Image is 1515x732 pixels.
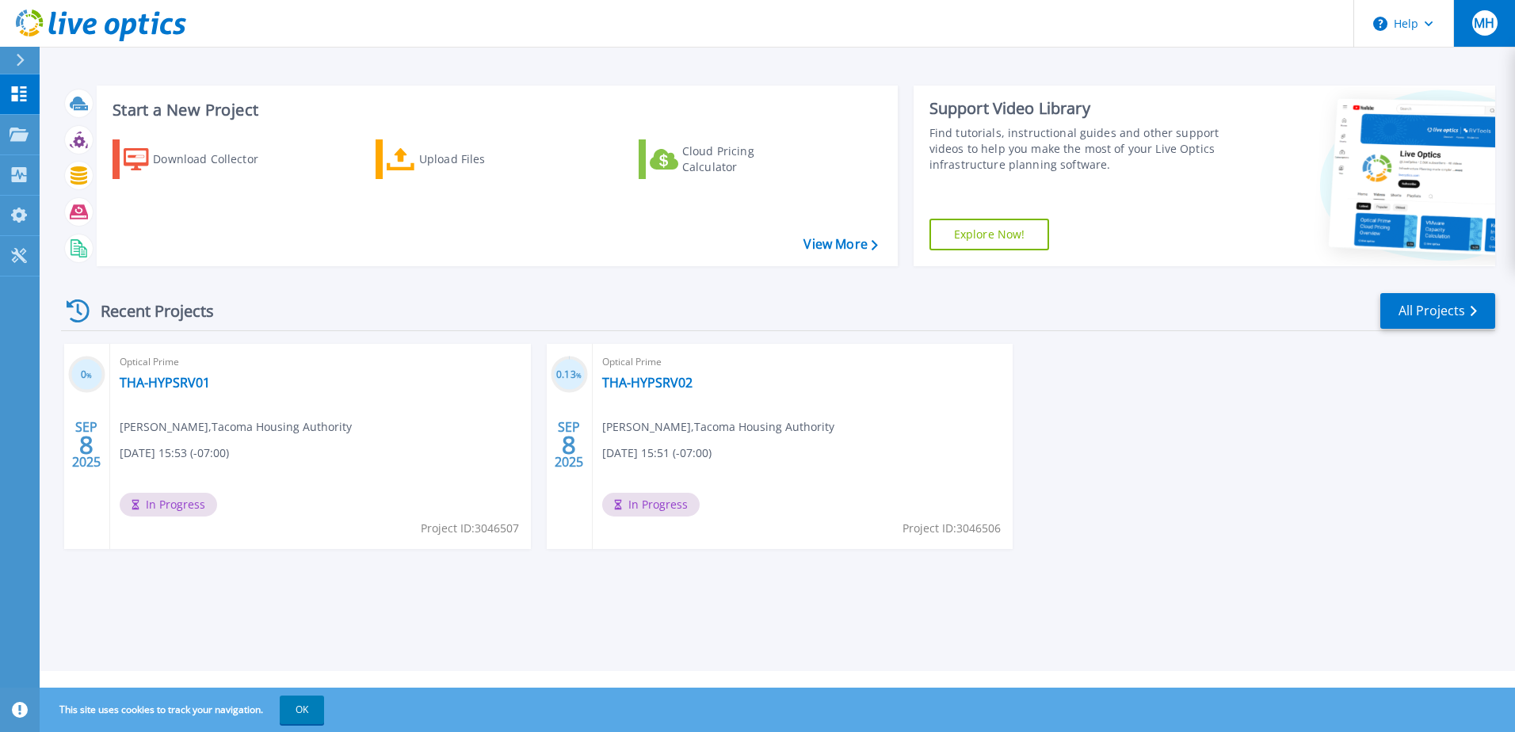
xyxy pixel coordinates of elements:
a: View More [803,237,877,252]
div: Upload Files [419,143,546,175]
span: % [576,371,582,379]
span: 8 [79,438,93,452]
h3: Start a New Project [113,101,877,119]
a: Explore Now! [929,219,1050,250]
div: Cloud Pricing Calculator [682,143,809,175]
h3: 0 [68,366,105,384]
span: MH [1474,17,1494,29]
span: In Progress [602,493,700,517]
span: 8 [562,438,576,452]
span: In Progress [120,493,217,517]
button: OK [280,696,324,724]
a: THA-HYPSRV02 [602,375,693,391]
span: Optical Prime [602,353,1004,371]
div: SEP 2025 [554,416,584,474]
span: Optical Prime [120,353,521,371]
div: Download Collector [153,143,280,175]
span: Project ID: 3046506 [903,520,1001,537]
span: [PERSON_NAME] , Tacoma Housing Authority [120,418,352,436]
a: All Projects [1380,293,1495,329]
span: This site uses cookies to track your navigation. [44,696,324,724]
span: Project ID: 3046507 [421,520,519,537]
a: Download Collector [113,139,289,179]
a: Upload Files [376,139,552,179]
a: THA-HYPSRV01 [120,375,210,391]
span: [DATE] 15:53 (-07:00) [120,444,229,462]
div: SEP 2025 [71,416,101,474]
span: [PERSON_NAME] , Tacoma Housing Authority [602,418,834,436]
div: Find tutorials, instructional guides and other support videos to help you make the most of your L... [929,125,1226,173]
div: Support Video Library [929,98,1226,119]
a: Cloud Pricing Calculator [639,139,815,179]
span: % [86,371,92,379]
div: Recent Projects [61,292,235,330]
h3: 0.13 [551,366,588,384]
span: [DATE] 15:51 (-07:00) [602,444,712,462]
